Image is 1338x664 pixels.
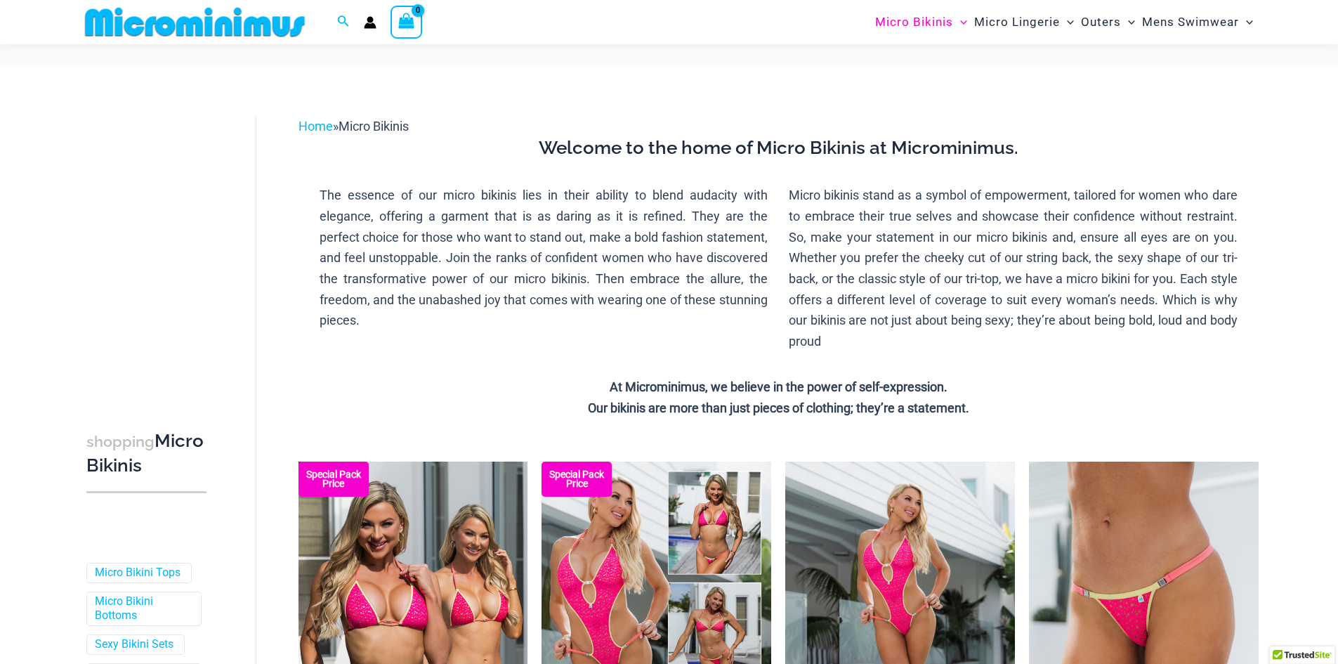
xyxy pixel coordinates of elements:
[337,13,350,31] a: Search icon link
[391,6,423,38] a: View Shopping Cart, empty
[1121,4,1135,40] span: Menu Toggle
[870,2,1259,42] nav: Site Navigation
[95,637,173,652] a: Sexy Bikini Sets
[542,470,612,488] b: Special Pack Price
[320,185,768,331] p: The essence of our micro bikinis lies in their ability to blend audacity with elegance, offering ...
[1139,4,1257,40] a: Mens SwimwearMenu ToggleMenu Toggle
[872,4,971,40] a: Micro BikinisMenu ToggleMenu Toggle
[1077,4,1139,40] a: OutersMenu ToggleMenu Toggle
[1239,4,1253,40] span: Menu Toggle
[299,119,333,134] a: Home
[610,379,947,394] strong: At Microminimus, we believe in the power of self-expression.
[1060,4,1074,40] span: Menu Toggle
[875,4,953,40] span: Micro Bikinis
[86,433,155,450] span: shopping
[1081,4,1121,40] span: Outers
[95,566,181,580] a: Micro Bikini Tops
[79,6,310,38] img: MM SHOP LOGO FLAT
[86,429,206,478] h3: Micro Bikinis
[299,470,369,488] b: Special Pack Price
[588,401,969,415] strong: Our bikinis are more than just pieces of clothing; they’re a statement.
[974,4,1060,40] span: Micro Lingerie
[86,105,213,386] iframe: TrustedSite Certified
[953,4,967,40] span: Menu Toggle
[95,594,190,624] a: Micro Bikini Bottoms
[971,4,1077,40] a: Micro LingerieMenu ToggleMenu Toggle
[299,119,409,134] span: »
[1142,4,1239,40] span: Mens Swimwear
[364,16,376,29] a: Account icon link
[339,119,409,134] span: Micro Bikinis
[309,136,1248,160] h3: Welcome to the home of Micro Bikinis at Microminimus.
[789,185,1238,352] p: Micro bikinis stand as a symbol of empowerment, tailored for women who dare to embrace their true...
